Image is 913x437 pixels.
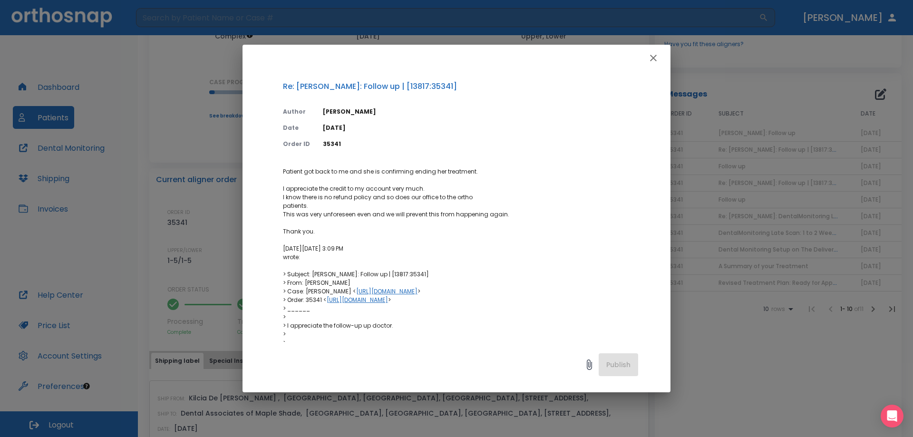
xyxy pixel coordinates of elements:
[283,81,638,92] p: Re: [PERSON_NAME]: Follow up | [13817:35341]
[283,140,311,148] p: Order ID
[327,296,388,304] a: [URL][DOMAIN_NAME]
[283,124,311,132] p: Date
[881,405,903,427] div: Open Intercom Messenger
[283,107,311,116] p: Author
[323,140,638,148] p: 35341
[323,107,638,116] p: [PERSON_NAME]
[323,124,638,132] p: [DATE]
[356,287,418,295] a: [URL][DOMAIN_NAME]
